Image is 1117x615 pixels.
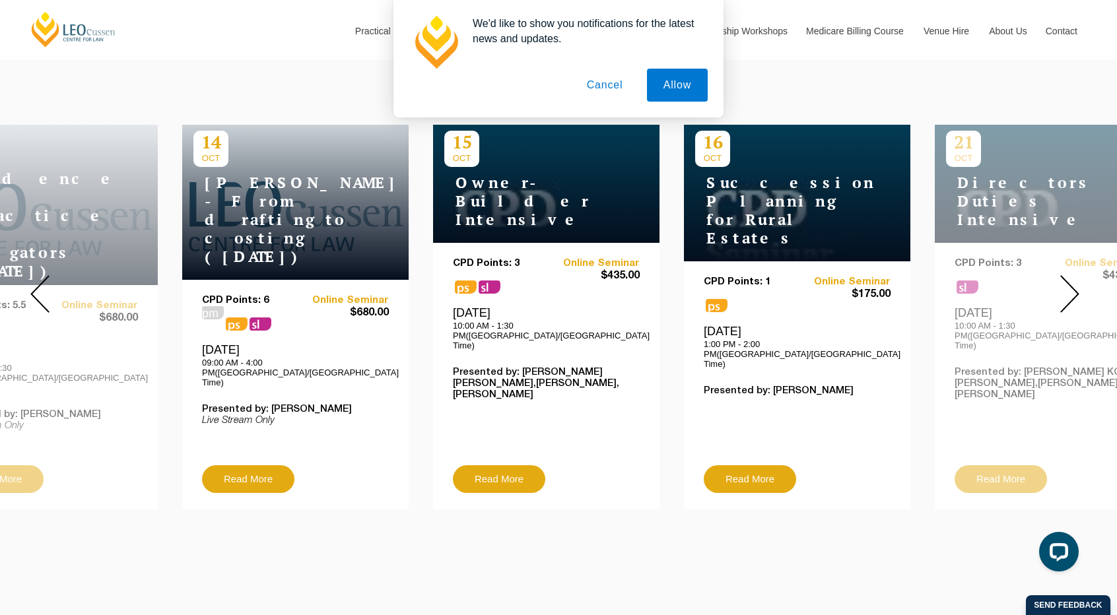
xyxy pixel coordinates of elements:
p: Presented by: [PERSON_NAME] [202,404,389,415]
img: Next [1060,275,1079,313]
iframe: LiveChat chat widget [1029,527,1084,582]
img: Prev [30,275,50,313]
span: ps [455,280,477,294]
div: [DATE] [453,306,640,350]
h4: Owner-Builder Intensive [444,174,609,229]
p: CPD Points: 1 [704,276,797,288]
p: 15 [444,131,479,153]
div: [DATE] [202,342,389,387]
h4: [PERSON_NAME] - From drafting to costing ([DATE]) [193,174,358,266]
div: We'd like to show you notifications for the latest news and updates. [462,16,708,46]
span: OCT [193,153,228,163]
p: Presented by: [PERSON_NAME] [PERSON_NAME],[PERSON_NAME],[PERSON_NAME] [453,367,640,401]
span: OCT [695,153,730,163]
div: [DATE] [704,324,891,369]
p: Presented by: [PERSON_NAME] [704,385,891,397]
p: Live Stream Only [202,415,389,426]
span: OCT [444,153,479,163]
p: 09:00 AM - 4:00 PM([GEOGRAPHIC_DATA]/[GEOGRAPHIC_DATA] Time) [202,358,389,387]
h4: Succession Planning for Rural Estates [695,174,860,247]
img: notification icon [409,16,462,69]
span: sl [479,280,500,294]
span: pm [202,306,224,319]
p: 16 [695,131,730,153]
p: CPD Points: 3 [453,258,547,269]
span: ps [706,299,728,312]
span: ps [226,317,248,331]
p: 1:00 PM - 2:00 PM([GEOGRAPHIC_DATA]/[GEOGRAPHIC_DATA] Time) [704,339,891,369]
span: $680.00 [296,306,389,320]
button: Allow [647,69,708,102]
a: Online Seminar [296,295,389,306]
a: Online Seminar [797,276,891,288]
a: Online Seminar [547,258,640,269]
span: $175.00 [797,288,891,302]
a: Read More [202,465,294,493]
span: sl [250,317,271,331]
p: 10:00 AM - 1:30 PM([GEOGRAPHIC_DATA]/[GEOGRAPHIC_DATA] Time) [453,321,640,350]
a: Read More [704,465,796,493]
p: 14 [193,131,228,153]
span: $435.00 [547,269,640,283]
button: Cancel [570,69,640,102]
a: Read More [453,465,545,493]
p: CPD Points: 6 [202,295,296,306]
